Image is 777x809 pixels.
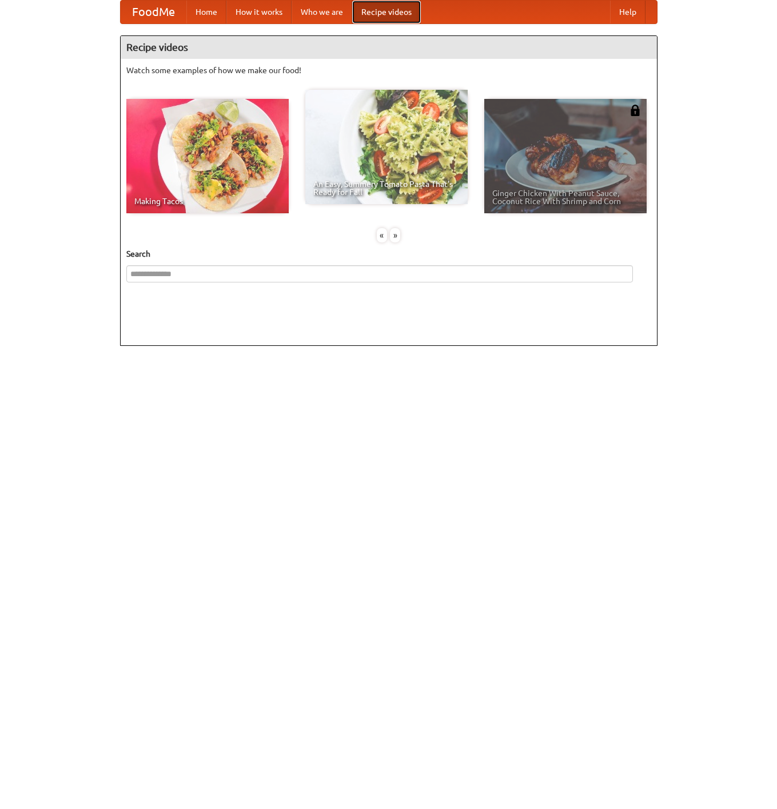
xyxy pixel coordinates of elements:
h5: Search [126,248,651,260]
a: Recipe videos [352,1,421,23]
a: Home [186,1,226,23]
div: » [390,228,400,242]
p: Watch some examples of how we make our food! [126,65,651,76]
img: 483408.png [629,105,641,116]
span: An Easy, Summery Tomato Pasta That's Ready for Fall [313,180,460,196]
a: Help [610,1,645,23]
a: Who we are [292,1,352,23]
span: Making Tacos [134,197,281,205]
div: « [377,228,387,242]
a: How it works [226,1,292,23]
h4: Recipe videos [121,36,657,59]
a: Making Tacos [126,99,289,213]
a: An Easy, Summery Tomato Pasta That's Ready for Fall [305,90,468,204]
a: FoodMe [121,1,186,23]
